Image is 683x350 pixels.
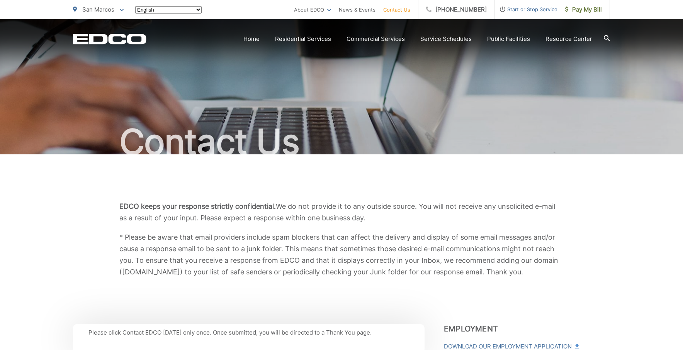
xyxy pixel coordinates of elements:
a: Contact Us [383,5,410,14]
a: Commercial Services [347,34,405,44]
a: Resource Center [545,34,592,44]
a: Public Facilities [487,34,530,44]
a: Residential Services [275,34,331,44]
p: We do not provide it to any outside source. You will not receive any unsolicited e-mail as a resu... [119,201,564,224]
a: EDCD logo. Return to the homepage. [73,34,146,44]
b: EDCO keeps your response strictly confidential. [119,202,276,210]
p: * Please be aware that email providers include spam blockers that can affect the delivery and dis... [119,232,564,278]
p: Please click Contact EDCO [DATE] only once. Once submitted, you will be directed to a Thank You p... [88,328,409,337]
a: About EDCO [294,5,331,14]
span: Pay My Bill [565,5,602,14]
a: News & Events [339,5,375,14]
h1: Contact Us [73,123,610,161]
a: Home [243,34,260,44]
a: Service Schedules [420,34,472,44]
span: San Marcos [82,6,114,13]
h3: Employment [444,324,610,333]
select: Select a language [135,6,202,14]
